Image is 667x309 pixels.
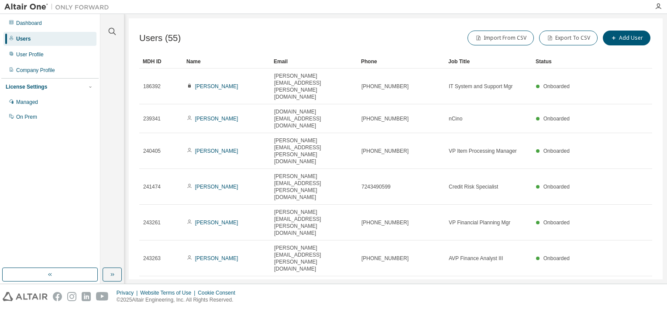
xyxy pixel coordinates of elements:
[16,99,38,106] div: Managed
[198,289,240,296] div: Cookie Consent
[449,148,517,154] span: VP Item Processing Manager
[143,255,161,262] span: 243263
[361,115,409,122] span: [PHONE_NUMBER]
[543,184,570,190] span: Onboarded
[82,292,91,301] img: linkedin.svg
[539,31,598,45] button: Export To CSV
[195,220,238,226] a: [PERSON_NAME]
[195,148,238,154] a: [PERSON_NAME]
[543,83,570,89] span: Onboarded
[274,173,354,201] span: [PERSON_NAME][EMAIL_ADDRESS][PERSON_NAME][DOMAIN_NAME]
[543,148,570,154] span: Onboarded
[143,219,161,226] span: 243261
[543,220,570,226] span: Onboarded
[16,35,31,42] div: Users
[536,55,607,69] div: Status
[4,3,113,11] img: Altair One
[361,83,409,90] span: [PHONE_NUMBER]
[143,115,161,122] span: 239341
[274,55,354,69] div: Email
[603,31,650,45] button: Add User
[16,113,37,120] div: On Prem
[274,209,354,237] span: [PERSON_NAME][EMAIL_ADDRESS][PERSON_NAME][DOMAIN_NAME]
[143,148,161,154] span: 240405
[3,292,48,301] img: altair_logo.svg
[53,292,62,301] img: facebook.svg
[274,72,354,100] span: [PERSON_NAME][EMAIL_ADDRESS][PERSON_NAME][DOMAIN_NAME]
[16,20,42,27] div: Dashboard
[140,289,198,296] div: Website Terms of Use
[449,219,510,226] span: VP Financial Planning Mgr
[96,292,109,301] img: youtube.svg
[361,55,441,69] div: Phone
[449,115,462,122] span: nCino
[361,219,409,226] span: [PHONE_NUMBER]
[67,292,76,301] img: instagram.svg
[274,108,354,129] span: [DOMAIN_NAME][EMAIL_ADDRESS][DOMAIN_NAME]
[16,67,55,74] div: Company Profile
[16,51,44,58] div: User Profile
[361,183,391,190] span: 7243490599
[274,244,354,272] span: [PERSON_NAME][EMAIL_ADDRESS][PERSON_NAME][DOMAIN_NAME]
[195,83,238,89] a: [PERSON_NAME]
[143,55,179,69] div: MDH ID
[6,83,47,90] div: License Settings
[468,31,534,45] button: Import From CSV
[139,33,181,43] span: Users (55)
[448,55,529,69] div: Job Title
[186,55,267,69] div: Name
[143,183,161,190] span: 241474
[117,296,241,304] p: © 2025 Altair Engineering, Inc. All Rights Reserved.
[543,116,570,122] span: Onboarded
[449,83,513,90] span: IT System and Support Mgr
[143,83,161,90] span: 186392
[449,255,503,262] span: AVP Finance Analyst III
[117,289,140,296] div: Privacy
[274,137,354,165] span: [PERSON_NAME][EMAIL_ADDRESS][PERSON_NAME][DOMAIN_NAME]
[361,255,409,262] span: [PHONE_NUMBER]
[361,148,409,154] span: [PHONE_NUMBER]
[195,184,238,190] a: [PERSON_NAME]
[195,255,238,261] a: [PERSON_NAME]
[449,183,498,190] span: Credit Risk Specialist
[543,255,570,261] span: Onboarded
[195,116,238,122] a: [PERSON_NAME]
